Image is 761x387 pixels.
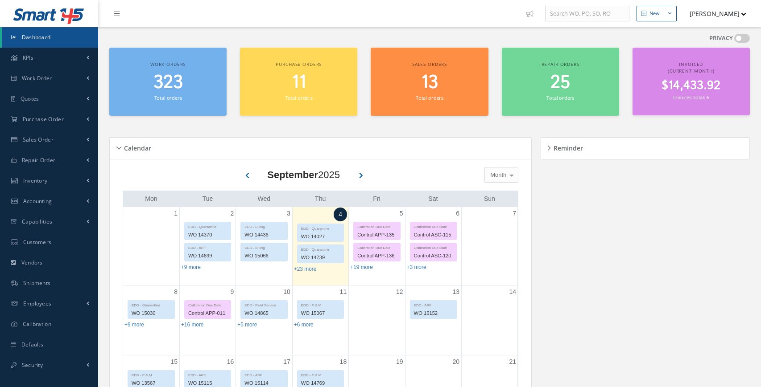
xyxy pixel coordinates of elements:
a: September 5, 2025 [398,207,405,220]
span: 13 [421,70,438,95]
a: Work orders 323 Total orders [109,48,227,116]
a: Show 23 more events [294,266,317,272]
div: Control APP-011 [185,308,231,318]
div: EDD - Quarantine [128,301,174,308]
div: EDD - Quarantine [298,224,343,232]
div: WO 15152 [410,308,456,318]
div: WO 15067 [298,308,343,318]
td: September 2, 2025 [179,207,236,285]
span: Work orders [150,61,186,67]
a: Show 5 more events [237,322,257,328]
span: Calibration [23,320,51,328]
a: September 10, 2025 [281,285,292,298]
div: WO 14436 [241,230,287,240]
a: Thursday [313,193,327,204]
a: Invoiced (Current Month) $14,433.92 Invoices Total: 6 [633,48,750,115]
span: Capabilities [22,218,53,225]
td: September 12, 2025 [349,285,405,355]
small: Total orders [416,94,443,101]
span: $14,433.92 [662,77,720,94]
a: September 18, 2025 [338,355,349,368]
td: September 11, 2025 [292,285,348,355]
a: September 13, 2025 [451,285,461,298]
td: September 6, 2025 [405,207,461,285]
a: September 9, 2025 [229,285,236,298]
a: Sales orders 13 Total orders [371,48,488,116]
div: EDD - Field Service [241,301,287,308]
td: September 13, 2025 [405,285,461,355]
a: Show 19 more events [350,264,373,270]
button: New [637,6,677,21]
a: Show 3 more events [407,264,426,270]
span: Purchase Order [23,115,64,123]
a: Sunday [482,193,497,204]
a: September 2, 2025 [229,207,236,220]
b: September [267,169,318,180]
a: September 14, 2025 [507,285,518,298]
a: Tuesday [201,193,215,204]
div: EDD - P & M [128,371,174,378]
div: 2025 [267,167,340,182]
a: September 16, 2025 [225,355,236,368]
div: New [649,10,660,17]
button: [PERSON_NAME] [681,5,746,22]
span: 25 [550,70,570,95]
div: EDD - ARF [410,301,456,308]
td: September 4, 2025 [292,207,348,285]
a: September 11, 2025 [338,285,349,298]
div: EDD - Quarantine [185,222,231,230]
span: Inventory [23,177,48,184]
div: Calibration Due Date [410,222,456,230]
td: September 14, 2025 [462,285,518,355]
a: September 3, 2025 [285,207,292,220]
a: Monday [143,193,159,204]
span: Employees [23,300,52,307]
div: Control ASC-120 [410,251,456,261]
small: Total orders [546,94,574,101]
div: WO 14739 [298,253,343,263]
span: Sales orders [412,61,447,67]
small: Total orders [285,94,313,101]
td: September 10, 2025 [236,285,292,355]
a: September 17, 2025 [281,355,292,368]
div: Calibration Due Date [185,301,231,308]
span: Sales Order [23,136,54,143]
div: EDD - ARF [241,371,287,378]
td: September 9, 2025 [179,285,236,355]
span: Accounting [23,197,52,205]
div: Control APP-136 [354,251,400,261]
div: WO 14699 [185,251,231,261]
span: Shipments [23,279,51,287]
div: EDD - P & M [298,371,343,378]
span: Dashboard [22,33,51,41]
div: Calibration Due Date [410,243,456,251]
a: September 4, 2025 [334,208,347,221]
a: Dashboard [2,27,98,48]
a: September 12, 2025 [394,285,405,298]
a: September 19, 2025 [394,355,405,368]
div: EDD - ARF [185,243,231,251]
span: Purchase orders [276,61,322,67]
a: Show 6 more events [294,322,314,328]
a: September 15, 2025 [169,355,179,368]
span: 323 [153,70,183,95]
div: Control APP-135 [354,230,400,240]
small: Total orders [154,94,182,101]
div: EDD - ARF [185,371,231,378]
div: WO 15066 [241,251,287,261]
a: Saturday [426,193,439,204]
div: Calibration Due Date [354,243,400,251]
a: September 7, 2025 [511,207,518,220]
span: Security [22,361,43,369]
span: Work Order [22,74,52,82]
a: Purchase orders 11 Total orders [240,48,357,116]
div: WO 14370 [185,230,231,240]
a: Show 9 more events [124,322,144,328]
a: September 6, 2025 [454,207,461,220]
div: Calibration Due Date [354,222,400,230]
a: September 21, 2025 [507,355,518,368]
span: Defaults [21,341,43,348]
a: Show 9 more events [181,264,201,270]
a: September 1, 2025 [172,207,179,220]
div: EDD - Billing [241,243,287,251]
